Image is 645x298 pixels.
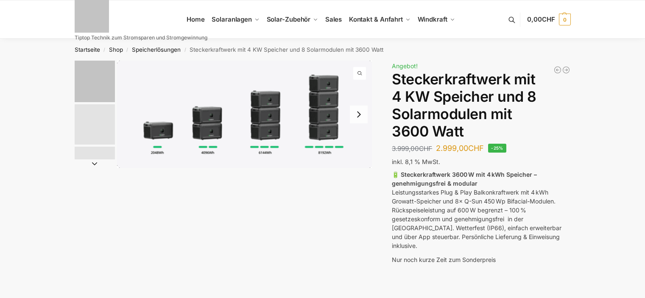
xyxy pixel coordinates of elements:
[75,46,100,53] a: Startseite
[553,66,562,74] a: Balkonkraftwerk 890 Watt Solarmodulleistung mit 1kW/h Zendure Speicher
[392,170,570,250] p: Leistungsstarkes Plug & Play Balkonkraftwerk mit 4 kWh Growatt-Speicher und 8× Q-Sun 450 Wp Bifac...
[208,0,263,39] a: Solaranlagen
[414,0,458,39] a: Windkraft
[59,39,586,61] nav: Breadcrumb
[321,0,345,39] a: Sales
[73,61,115,103] li: 1 / 9
[527,7,570,32] a: 0,00CHF 0
[75,61,115,102] img: Growatt-NOAH-2000-flexible-erweiterung
[267,15,311,23] span: Solar-Zubehör
[132,46,181,53] a: Speicherlösungen
[75,35,207,40] p: Tiptop Technik zum Stromsparen und Stromgewinnung
[468,144,484,153] span: CHF
[350,106,368,123] button: Next slide
[75,159,115,168] button: Next slide
[100,47,109,53] span: /
[117,61,372,168] img: Growatt-NOAH-2000-flexible-erweiterung
[73,145,115,188] li: 3 / 9
[392,171,537,187] strong: 🔋 Steckerkraftwerk 3600 W mit 4 kWh Speicher – genehmigungsfrei & modular
[109,46,123,53] a: Shop
[419,145,432,153] span: CHF
[542,15,555,23] span: CHF
[75,147,115,187] img: Nep800
[418,15,447,23] span: Windkraft
[73,103,115,145] li: 2 / 9
[181,47,190,53] span: /
[123,47,132,53] span: /
[345,0,414,39] a: Kontakt & Anfahrt
[392,71,570,140] h1: Steckerkraftwerk mit 4 KW Speicher und 8 Solarmodulen mit 3600 Watt
[117,61,372,168] a: growatt noah 2000 flexible erweiterung scaledgrowatt noah 2000 flexible erweiterung scaled
[392,158,440,165] span: inkl. 8,1 % MwSt.
[392,62,418,70] span: Angebot!
[75,104,115,145] img: 6 Module bificiaL
[117,61,372,168] li: 1 / 9
[325,15,342,23] span: Sales
[559,14,571,25] span: 0
[562,66,570,74] a: Balkonkraftwerk 1780 Watt mit 4 KWh Zendure Batteriespeicher Notstrom fähig
[392,145,432,153] bdi: 3.999,00
[212,15,252,23] span: Solaranlagen
[488,144,506,153] span: -25%
[392,255,570,264] p: Nur noch kurze Zeit zum Sonderpreis
[436,144,484,153] bdi: 2.999,00
[263,0,321,39] a: Solar-Zubehör
[349,15,403,23] span: Kontakt & Anfahrt
[527,15,555,23] span: 0,00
